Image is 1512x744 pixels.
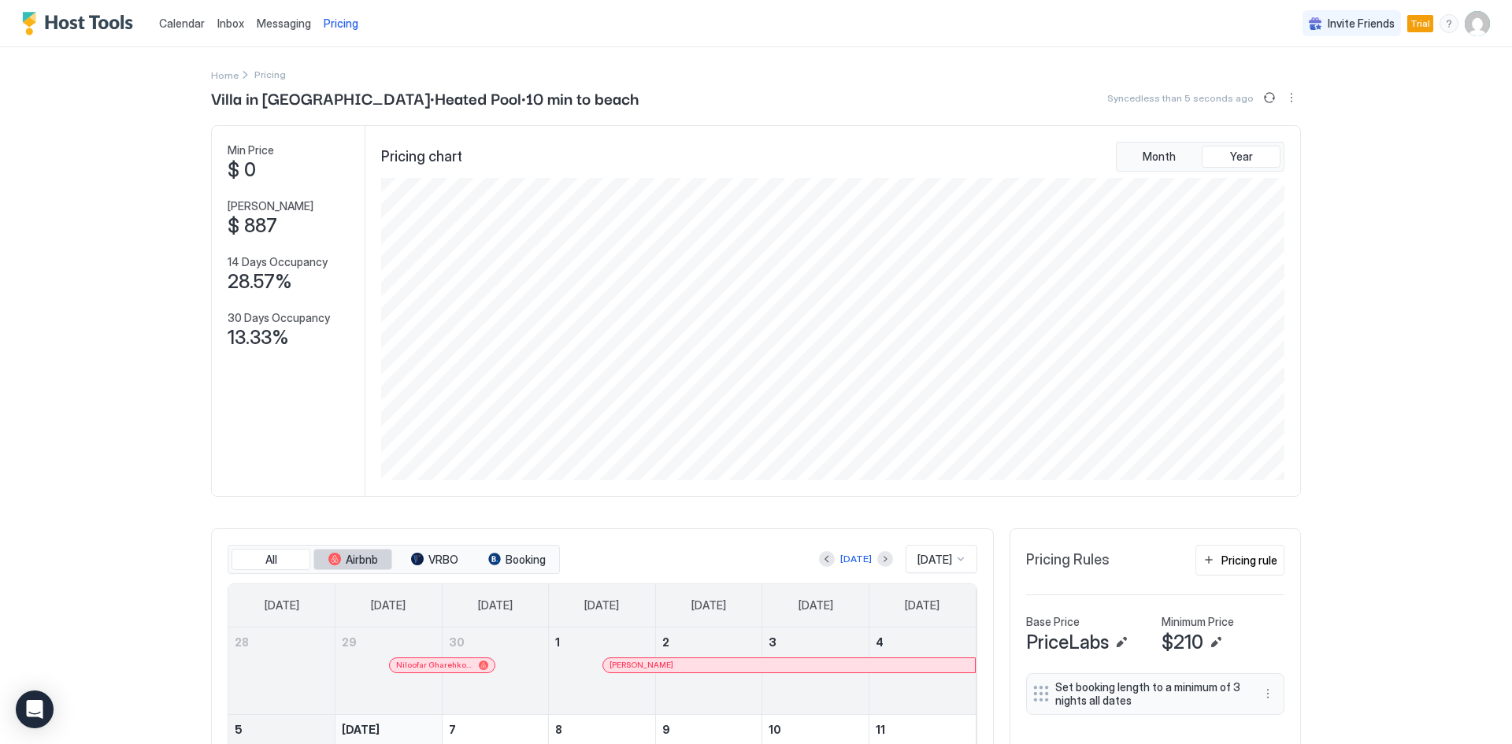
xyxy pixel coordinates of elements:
button: More options [1258,684,1277,703]
span: VRBO [428,553,458,567]
a: Home [211,66,239,83]
a: October 10, 2025 [762,715,869,744]
span: [PERSON_NAME] [610,660,673,670]
a: Monday [355,584,421,627]
span: Calendar [159,17,205,30]
span: 30 [449,635,465,649]
button: Booking [477,549,556,571]
span: Breadcrumb [254,68,286,80]
span: [PERSON_NAME] [228,199,313,213]
span: [DATE] [917,553,952,567]
button: Edit [1206,633,1225,652]
span: Inbox [217,17,244,30]
button: All [232,549,310,571]
span: Villa in [GEOGRAPHIC_DATA]•Heated Pool•10 min to beach [211,86,639,109]
span: 14 Days Occupancy [228,255,328,269]
span: 2 [662,635,669,649]
td: October 4, 2025 [869,627,976,715]
div: [PERSON_NAME] [610,660,969,670]
span: Min Price [228,143,274,157]
button: Year [1202,146,1280,168]
span: [DATE] [691,598,726,613]
span: Year [1230,150,1253,164]
a: Saturday [889,584,955,627]
button: [DATE] [838,550,874,568]
span: 9 [662,723,670,736]
span: Pricing Rules [1026,551,1110,569]
span: [DATE] [799,598,833,613]
span: 11 [876,723,885,736]
span: All [265,553,277,567]
div: Set booking length to a minimum of 3 nights all dates menu [1026,673,1284,715]
span: $210 [1162,631,1203,654]
a: Host Tools Logo [22,12,140,35]
span: 28 [235,635,249,649]
a: October 4, 2025 [869,627,976,657]
button: Next month [877,551,893,567]
span: 3 [769,635,776,649]
div: Niloofar Gharehkoolchian [396,660,488,670]
span: [DATE] [371,598,406,613]
a: Sunday [249,584,315,627]
div: menu [1282,88,1301,107]
span: 8 [555,723,562,736]
span: $ 887 [228,214,277,238]
span: Synced less than 5 seconds ago [1107,92,1254,104]
td: September 29, 2025 [335,627,443,715]
a: Inbox [217,15,244,31]
span: PriceLabs [1026,631,1109,654]
span: Airbnb [346,553,378,567]
button: Previous month [819,551,835,567]
div: tab-group [228,545,560,575]
span: Messaging [257,17,311,30]
span: $ 0 [228,158,256,182]
span: Trial [1410,17,1430,31]
div: menu [1440,14,1458,33]
span: Set booking length to a minimum of 3 nights all dates [1055,680,1243,708]
a: October 3, 2025 [762,627,869,657]
div: tab-group [1116,142,1284,172]
div: menu [1258,684,1277,703]
a: October 1, 2025 [549,627,655,657]
span: [DATE] [342,723,380,736]
span: [DATE] [478,598,513,613]
span: Pricing [324,17,358,31]
span: 13.33% [228,326,289,350]
span: Niloofar Gharehkoolchian [396,660,472,670]
td: October 3, 2025 [762,627,869,715]
button: Pricing rule [1195,545,1284,576]
a: Friday [783,584,849,627]
span: 10 [769,723,781,736]
span: 30 Days Occupancy [228,311,330,325]
a: October 6, 2025 [335,715,442,744]
button: More options [1282,88,1301,107]
a: September 28, 2025 [228,627,335,657]
span: Booking [506,553,546,567]
span: 5 [235,723,243,736]
span: [DATE] [584,598,619,613]
td: October 1, 2025 [549,627,656,715]
a: September 29, 2025 [335,627,442,657]
a: Thursday [676,584,742,627]
a: October 11, 2025 [869,715,976,744]
span: 28.57% [228,270,292,294]
div: Pricing rule [1221,552,1277,568]
button: Month [1120,146,1199,168]
td: October 2, 2025 [655,627,762,715]
span: [DATE] [905,598,939,613]
button: Edit [1112,633,1131,652]
a: Tuesday [462,584,528,627]
td: September 28, 2025 [228,627,335,715]
a: October 8, 2025 [549,715,655,744]
button: Sync prices [1260,88,1279,107]
a: September 30, 2025 [443,627,549,657]
div: Breadcrumb [211,66,239,83]
button: VRBO [395,549,474,571]
div: User profile [1465,11,1490,36]
span: Home [211,69,239,81]
a: October 5, 2025 [228,715,335,744]
span: [DATE] [265,598,299,613]
span: Invite Friends [1328,17,1395,31]
button: Airbnb [313,549,392,571]
span: Pricing chart [381,148,462,166]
